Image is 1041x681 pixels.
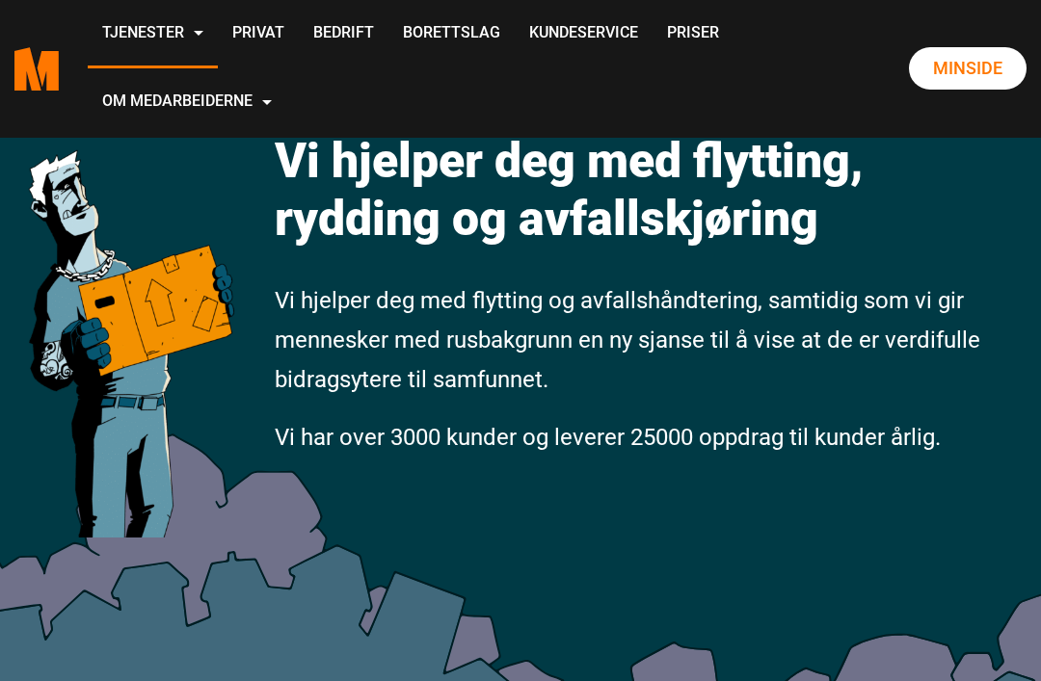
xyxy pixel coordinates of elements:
span: Vi hjelper deg med flytting og avfallshåndtering, samtidig som vi gir mennesker med rusbakgrunn e... [275,287,980,393]
h1: Vi hjelper deg med flytting, rydding og avfallskjøring [275,132,1027,248]
img: medarbeiderne man icon optimized [14,89,246,537]
span: Vi har over 3000 kunder og leverer 25000 oppdrag til kunder årlig. [275,424,941,451]
a: Om Medarbeiderne [88,68,286,137]
a: Medarbeiderne start page [14,33,59,105]
a: Minside [909,47,1027,90]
